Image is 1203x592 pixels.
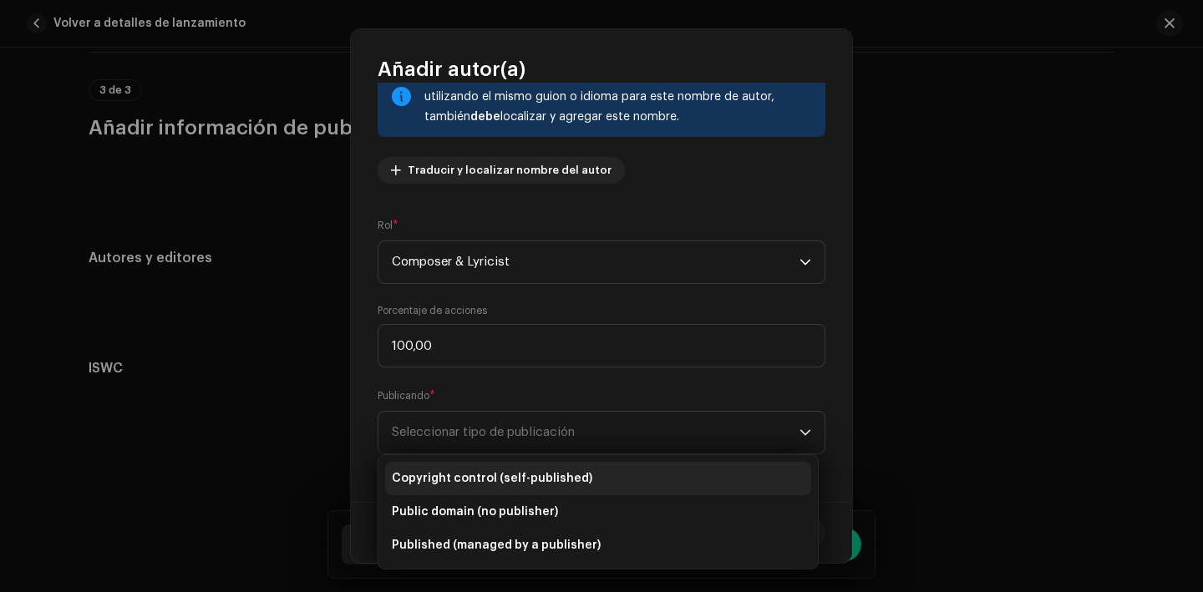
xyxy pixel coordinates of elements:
[378,157,625,184] button: Traducir y localizar nombre del autor
[408,154,612,187] span: Traducir y localizar nombre del autor
[378,324,825,367] input: Ingrese el porcentaje de acciones
[378,304,487,317] label: Porcentaje de acciones
[378,455,818,569] ul: Option List
[392,537,601,554] span: Published (managed by a publisher)
[378,387,429,404] small: Publicando
[392,241,799,283] span: Composer & Lyricist
[392,412,799,453] span: Seleccionar tipo de publicación
[392,470,592,487] span: Copyright control (self-published)
[470,111,500,123] strong: debe
[799,241,811,283] div: dropdown trigger
[392,503,558,520] span: Public domain (no publisher)
[385,529,811,562] li: Published (managed by a publisher)
[378,217,393,234] small: Rol
[378,56,525,83] span: Añadir autor(a)
[385,495,811,529] li: Public domain (no publisher)
[799,412,811,453] div: dropdown trigger
[385,462,811,495] li: Copyright control (self-published)
[424,67,812,127] div: Si usted tradujo y localizó alguno de los nombres de artistas y está utilizando el mismo guion o ...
